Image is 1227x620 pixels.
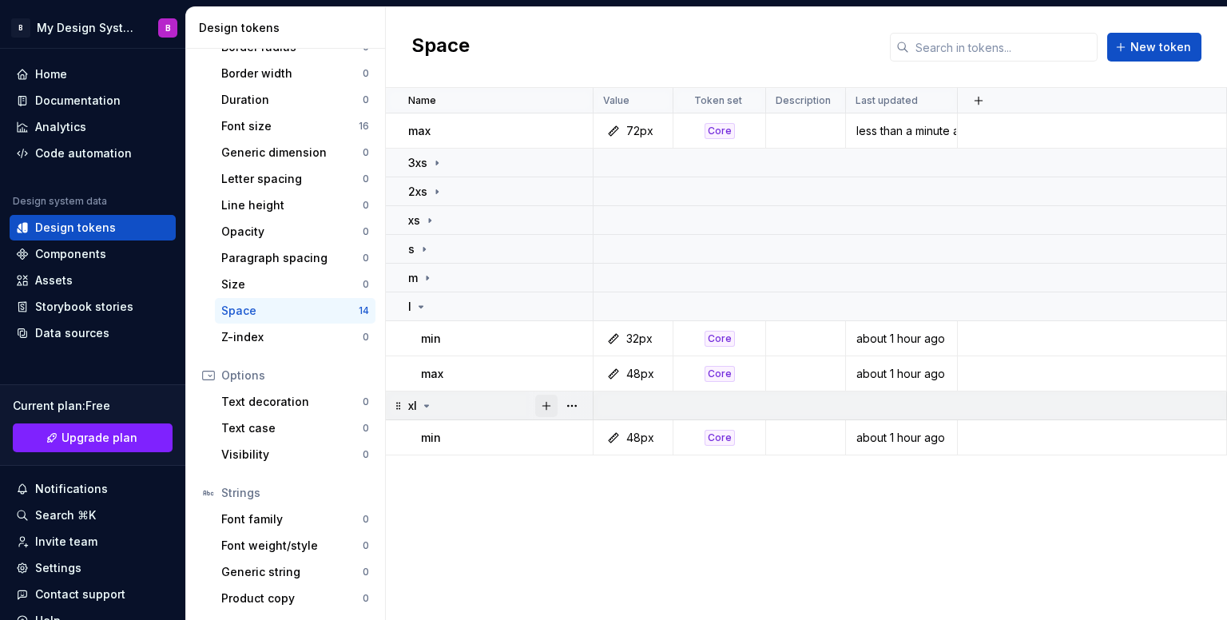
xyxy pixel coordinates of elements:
div: B [165,22,171,34]
div: Search ⌘K [35,507,96,523]
div: about 1 hour ago [847,430,956,446]
div: 0 [363,173,369,185]
div: Settings [35,560,81,576]
div: 0 [363,199,369,212]
div: Core [705,331,735,347]
a: Settings [10,555,176,581]
a: Border width0 [215,61,375,86]
div: Paragraph spacing [221,250,363,266]
div: 0 [363,252,369,264]
div: Contact support [35,586,125,602]
div: Visibility [221,447,363,463]
p: xs [408,213,420,229]
a: Documentation [10,88,176,113]
div: Options [221,368,369,384]
div: 0 [363,422,369,435]
div: Z-index [221,329,363,345]
p: Token set [694,94,742,107]
div: about 1 hour ago [847,331,956,347]
div: Letter spacing [221,171,363,187]
div: Notifications [35,481,108,497]
div: Font size [221,118,359,134]
div: B [11,18,30,38]
a: Z-index0 [215,324,375,350]
div: 16 [359,120,369,133]
p: 2xs [408,184,427,200]
h2: Space [411,33,470,62]
div: 48px [626,366,654,382]
a: Duration0 [215,87,375,113]
div: Core [705,430,735,446]
div: Strings [221,485,369,501]
div: Generic string [221,564,363,580]
p: l [408,299,411,315]
div: Font family [221,511,363,527]
p: 3xs [408,155,427,171]
p: Value [603,94,629,107]
div: Duration [221,92,363,108]
a: Text decoration0 [215,389,375,415]
p: Description [776,94,831,107]
div: 72px [626,123,653,139]
button: BMy Design SystemB [3,10,182,45]
a: Invite team [10,529,176,554]
div: 0 [363,93,369,106]
a: Storybook stories [10,294,176,320]
a: Components [10,241,176,267]
a: Font weight/style0 [215,533,375,558]
div: Invite team [35,534,97,550]
p: max [408,123,431,139]
a: Analytics [10,114,176,140]
div: 0 [363,592,369,605]
div: 0 [363,448,369,461]
div: Text case [221,420,363,436]
div: 0 [363,331,369,344]
input: Search in tokens... [909,33,1098,62]
div: Design system data [13,195,107,208]
p: min [421,331,441,347]
div: 14 [359,304,369,317]
button: Notifications [10,476,176,502]
div: Opacity [221,224,363,240]
div: about 1 hour ago [847,366,956,382]
div: 0 [363,146,369,159]
div: Core [705,123,735,139]
a: Paragraph spacing0 [215,245,375,271]
a: Assets [10,268,176,293]
a: Line height0 [215,193,375,218]
div: Text decoration [221,394,363,410]
a: Visibility0 [215,442,375,467]
div: Code automation [35,145,132,161]
a: Data sources [10,320,176,346]
div: Storybook stories [35,299,133,315]
div: Size [221,276,363,292]
span: Upgrade plan [62,430,137,446]
div: Components [35,246,106,262]
p: Last updated [856,94,918,107]
a: Opacity0 [215,219,375,244]
div: Data sources [35,325,109,341]
div: Product copy [221,590,363,606]
div: Line height [221,197,363,213]
span: New token [1130,39,1191,55]
div: 0 [363,566,369,578]
div: 48px [626,430,654,446]
a: Letter spacing0 [215,166,375,192]
a: Font size16 [215,113,375,139]
button: Contact support [10,582,176,607]
p: max [421,366,443,382]
div: 0 [363,67,369,80]
a: Upgrade plan [13,423,173,452]
div: Assets [35,272,73,288]
a: Size0 [215,272,375,297]
a: Space14 [215,298,375,324]
div: 0 [363,225,369,238]
div: 0 [363,278,369,291]
div: 0 [363,539,369,552]
p: xl [408,398,417,414]
div: Current plan : Free [13,398,173,414]
a: Generic string0 [215,559,375,585]
a: Design tokens [10,215,176,240]
a: Generic dimension0 [215,140,375,165]
div: Font weight/style [221,538,363,554]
